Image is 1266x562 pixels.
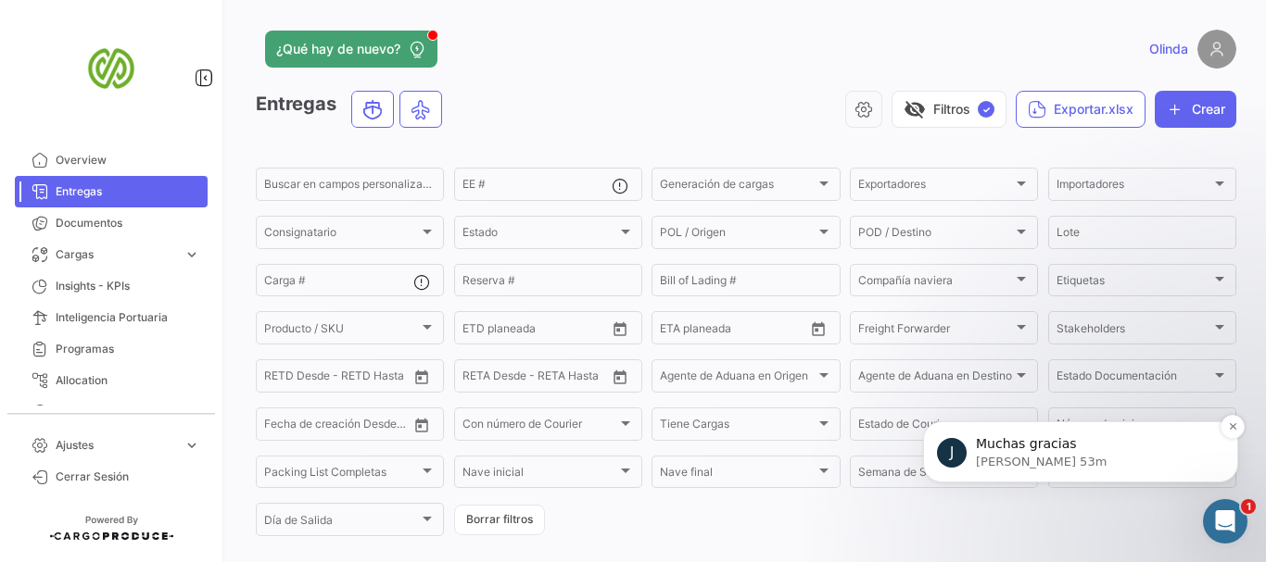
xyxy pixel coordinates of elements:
[858,277,1013,290] span: Compañía naviera
[15,144,208,176] a: Overview
[509,372,577,385] input: Hasta
[1057,181,1211,194] span: Importadores
[56,278,200,294] span: Insights - KPIs
[37,131,334,163] p: [PERSON_NAME] 👋
[454,505,545,535] button: Borrar filtros
[56,215,200,231] span: Documentos
[15,302,208,333] a: Inteligencia Portuaria
[37,163,334,226] p: ¿Cómo podemos ayudarte?
[1203,499,1247,543] iframe: Intercom live chat
[1057,324,1211,337] span: Stakeholders
[1241,499,1256,514] span: 1
[606,315,634,343] button: Open calendar
[462,372,496,385] input: Desde
[56,404,200,420] span: Courier
[1149,40,1188,58] span: Olinda
[194,311,268,331] div: • Hace 53m
[56,372,200,389] span: Allocation
[352,92,393,127] button: Ocean
[65,22,158,115] img: san-miguel-logo.png
[660,229,815,242] span: POL / Origen
[319,30,352,63] div: Cerrar
[1155,91,1236,128] button: Crear
[234,30,271,67] div: Profile image for Andrielle
[904,98,926,120] span: visibility_off
[264,517,419,530] span: Día de Salida
[408,411,436,439] button: Open calendar
[1057,277,1211,290] span: Etiquetas
[978,101,994,118] span: ✓
[82,293,196,308] span: Muchas gracias
[19,277,351,345] div: Profile image for JuanMuchas gracias[PERSON_NAME]•Hace 53m
[462,468,617,481] span: Nave inicial
[408,363,436,391] button: Open calendar
[56,309,200,326] span: Inteligencia Portuaria
[264,468,419,481] span: Packing List Completas
[1197,30,1236,69] img: placeholder-user.png
[606,363,634,391] button: Open calendar
[264,229,419,242] span: Consignatario
[37,40,191,60] img: logo
[184,246,200,263] span: expand_more
[892,91,1006,128] button: visibility_offFiltros✓
[462,324,496,337] input: Desde
[56,183,200,200] span: Entregas
[38,293,75,330] div: Profile image for Juan
[858,468,1013,481] span: Semana de Salida Desde
[56,468,200,485] span: Cerrar Sesión
[19,356,352,406] div: Envíanos un mensaje
[264,372,298,385] input: Desde
[264,420,298,433] input: Desde
[38,371,310,391] div: Envíanos un mensaje
[15,270,208,302] a: Insights - KPIs
[1016,91,1146,128] button: Exportar.xlsx
[462,420,617,433] span: Con número de Courier
[462,229,617,242] span: Estado
[15,333,208,365] a: Programas
[15,207,208,239] a: Documentos
[858,420,1013,433] span: Estado de Courier
[660,372,815,385] span: Agente de Aduana en Origen
[56,341,200,357] span: Programas
[269,30,306,67] div: Profile image for Juan
[276,40,400,58] span: ¿Qué hay de nuevo?
[858,324,1013,337] span: Freight Forwarder
[265,31,437,68] button: ¿Qué hay de nuevo?
[15,365,208,396] a: Allocation
[858,229,1013,242] span: POD / Destino
[660,420,815,433] span: Tiene Cargas
[858,372,1013,385] span: Agente de Aduana en Destino
[38,265,333,284] div: Mensaje reciente
[264,324,419,337] span: Producto / SKU
[400,92,441,127] button: Air
[73,438,113,451] span: Inicio
[56,152,200,169] span: Overview
[509,324,577,337] input: Hasta
[804,315,832,343] button: Open calendar
[895,382,1266,512] iframe: Intercom notifications mensaje
[858,181,1013,194] span: Exportadores
[706,324,775,337] input: Hasta
[185,392,371,466] button: Mensajes
[310,372,379,385] input: Hasta
[184,437,200,454] span: expand_more
[56,246,176,263] span: Cargas
[19,249,352,346] div: Mensaje recienteProfile image for JuanMuchas gracias[PERSON_NAME]•Hace 53m
[247,438,308,451] span: Mensajes
[1057,372,1211,385] span: Estado Documentación
[82,311,190,331] div: [PERSON_NAME]
[256,91,448,128] h3: Entregas
[310,420,379,433] input: Hasta
[660,181,815,194] span: Generación de cargas
[660,468,815,481] span: Nave final
[56,437,176,454] span: Ajustes
[15,396,208,428] a: Courier
[15,176,208,207] a: Entregas
[660,324,693,337] input: Desde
